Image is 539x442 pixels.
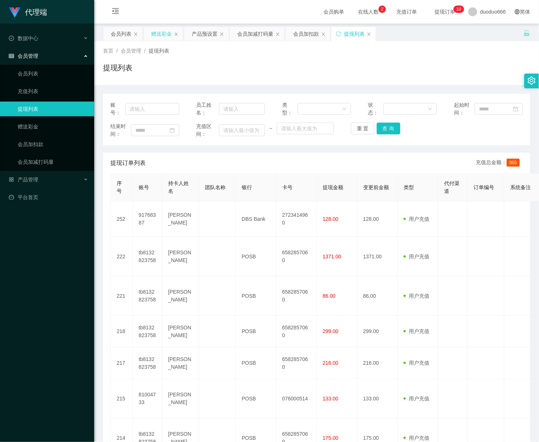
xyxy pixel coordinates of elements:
[133,237,162,276] td: tb8132823758
[205,184,226,190] span: 团队名称
[117,180,122,194] span: 序号
[393,9,421,14] span: 充值订单
[133,379,162,418] td: 81004733
[456,6,459,13] p: 1
[344,27,365,41] div: 提现列表
[236,201,276,237] td: DBS Bank
[513,106,518,112] i: 图标: calendar
[18,66,88,81] a: 会员列表
[453,6,464,13] sup: 10
[236,276,276,316] td: POSB
[18,102,88,116] a: 提现列表
[111,316,133,347] td: 218
[110,101,125,117] span: 账号：
[125,103,179,115] input: 请输入
[323,396,338,402] span: 133.00
[363,184,389,190] span: 变更前金额
[323,293,336,299] span: 86.00
[323,360,338,366] span: 216.00
[192,27,217,41] div: 产品预设置
[111,276,133,316] td: 221
[276,379,317,418] td: 076000514
[18,155,88,169] a: 会员加减打码量
[293,27,319,41] div: 会员加扣款
[428,107,432,112] i: 图标: down
[219,103,265,115] input: 请输入
[474,184,494,190] span: 订单编号
[121,48,141,54] span: 会员管理
[351,123,375,134] button: 重 置
[170,128,175,133] i: 图标: calendar
[162,347,199,379] td: [PERSON_NAME]
[103,48,113,54] span: 首页
[162,316,199,347] td: [PERSON_NAME]
[111,347,133,379] td: 217
[323,216,338,222] span: 128.00
[379,6,386,13] sup: 2
[236,347,276,379] td: POSB
[357,237,398,276] td: 1371.00
[323,328,338,334] span: 299.00
[357,276,398,316] td: 86.00
[149,48,169,54] span: 提现列表
[9,53,38,59] span: 会员管理
[18,137,88,152] a: 会员加扣款
[9,35,38,41] span: 数据中心
[444,180,460,194] span: 代付渠道
[111,237,133,276] td: 222
[404,396,429,402] span: 用户充值
[236,316,276,347] td: POSB
[134,32,138,36] i: 图标: close
[276,347,317,379] td: 6582857060
[515,9,520,14] i: 图标: global
[507,159,520,167] span: 903
[162,201,199,237] td: [PERSON_NAME]
[219,124,265,136] input: 请输入最小值为
[431,9,459,14] span: 提现订单
[9,9,47,15] a: 代理端
[276,32,280,36] i: 图标: close
[236,379,276,418] td: POSB
[242,184,252,190] span: 银行
[357,316,398,347] td: 299.00
[367,32,371,36] i: 图标: close
[357,347,398,379] td: 216.00
[459,6,461,13] p: 0
[528,77,536,85] i: 图标: setting
[404,360,429,366] span: 用户充值
[282,101,298,117] span: 类型：
[18,119,88,134] a: 赠送彩金
[377,123,400,134] button: 查 询
[139,184,149,190] span: 账号
[9,53,14,59] i: 图标: table
[404,435,429,441] span: 用户充值
[368,101,384,117] span: 状态：
[357,201,398,237] td: 128.00
[404,328,429,334] span: 用户充值
[220,32,224,36] i: 图标: close
[354,9,382,14] span: 在线人数
[133,201,162,237] td: 91768387
[196,123,219,138] span: 充值区间：
[357,379,398,418] td: 133.00
[277,123,334,134] input: 请输入最大值为
[9,36,14,41] i: 图标: check-circle-o
[25,0,47,24] h1: 代理端
[103,0,128,24] i: 图标: menu-fold
[404,184,414,190] span: 类型
[168,180,189,194] span: 持卡人姓名
[9,177,38,183] span: 产品管理
[116,48,118,54] span: /
[276,201,317,237] td: 2723414960
[162,237,199,276] td: [PERSON_NAME]
[236,237,276,276] td: POSB
[404,293,429,299] span: 用户充值
[265,125,277,132] span: ~
[9,7,21,18] img: logo.9652507e.png
[103,62,132,73] h1: 提现列表
[111,201,133,237] td: 252
[404,254,429,259] span: 用户充值
[282,184,292,190] span: 卡号
[336,31,341,36] i: 图标: sync
[110,123,131,138] span: 结束时间：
